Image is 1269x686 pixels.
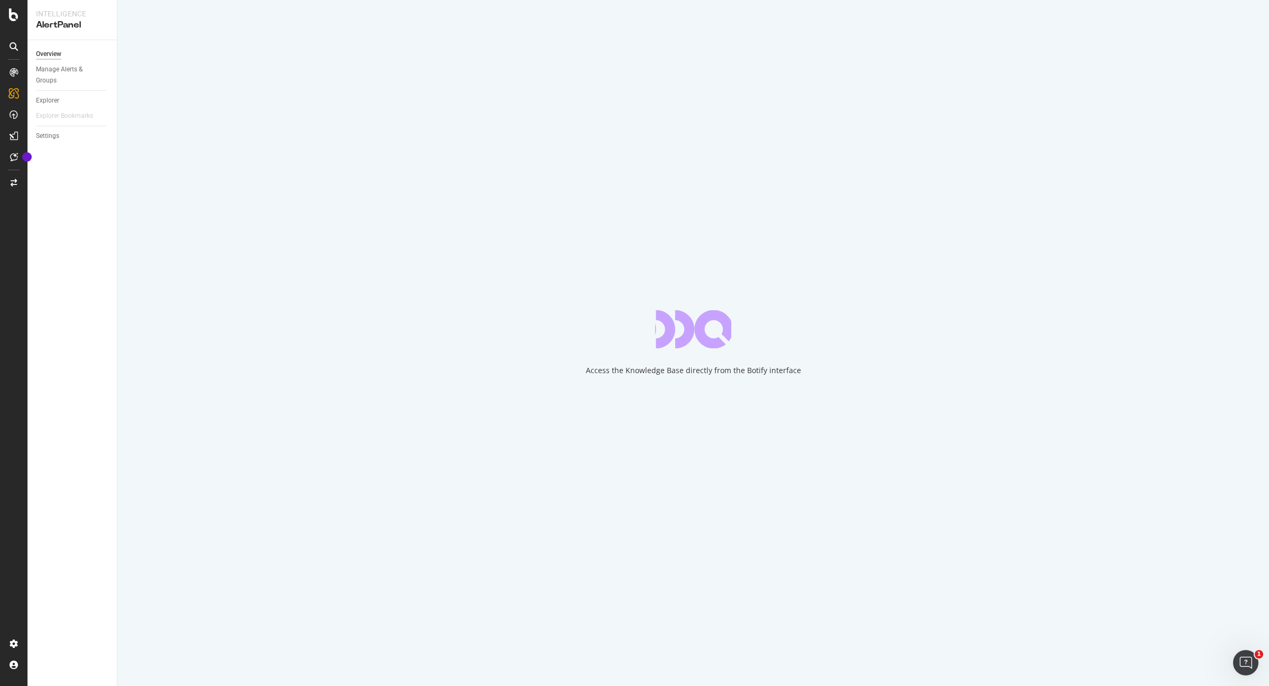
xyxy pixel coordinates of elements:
[36,131,109,142] a: Settings
[36,64,99,86] div: Manage Alerts & Groups
[36,131,59,142] div: Settings
[36,49,109,60] a: Overview
[22,152,32,162] div: Tooltip anchor
[1255,650,1263,659] span: 1
[36,95,109,106] a: Explorer
[36,110,104,122] a: Explorer Bookmarks
[36,19,108,31] div: AlertPanel
[36,49,61,60] div: Overview
[655,310,731,348] div: animation
[586,365,801,376] div: Access the Knowledge Base directly from the Botify interface
[36,95,59,106] div: Explorer
[1233,650,1258,675] iframe: Intercom live chat
[36,110,93,122] div: Explorer Bookmarks
[36,64,109,86] a: Manage Alerts & Groups
[36,8,108,19] div: Intelligence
